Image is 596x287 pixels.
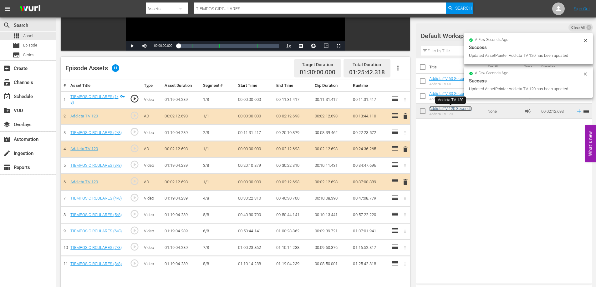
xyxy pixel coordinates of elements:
div: Addicta TV 30 [429,97,470,101]
td: 01:19:04.239 [162,240,201,256]
button: delete [402,112,409,121]
a: Addicta TV 120 [70,114,98,118]
a: Addicta TV 120 [70,146,98,151]
span: Asset [13,32,20,40]
a: TIEMPOS CIRCULARES (6/8) [70,229,122,233]
span: Overlays [3,121,11,128]
span: Search [455,2,472,14]
td: 00:02:12.693 [162,108,201,125]
td: 4 [61,141,68,157]
span: play_circle_outline [130,176,139,186]
span: 01:30:00.000 [300,69,335,76]
a: Sign Out [574,6,590,11]
span: play_circle_outline [130,127,139,136]
button: delete [402,145,409,154]
td: 5/8 [201,207,235,223]
span: play_circle_outline [130,111,139,120]
td: 01:10:14.238 [236,256,274,272]
td: 00:20:10.879 [236,157,274,174]
td: 00:00:00.000 [236,174,274,191]
td: 2 [61,108,68,125]
svg: Add to Episode [576,108,583,115]
td: 00:10:11.431 [312,157,351,174]
td: Video [141,190,162,207]
a: Addicta TV 120 [70,180,98,184]
td: 00:08:50.001 [312,256,351,272]
td: 00:02:12.693 [312,141,351,157]
td: 00:11:31.417 [236,125,274,141]
td: 00:57:22.220 [350,207,389,223]
span: Clear All [568,23,588,32]
div: Progress Bar [179,44,279,48]
span: play_circle_outline [130,160,139,169]
td: 00:40:30.700 [274,190,312,207]
button: Search [446,2,473,14]
span: Series [23,52,34,58]
span: 01:25:42.318 [349,69,385,76]
span: Episode [23,42,37,48]
button: Playback Rate [282,41,295,51]
td: 00:30:22.310 [274,157,312,174]
td: 00:34:47.696 [350,157,389,174]
th: Start Time [236,80,274,92]
td: 00:02:12.693 [274,141,312,157]
td: 00:02:12.693 [274,108,312,125]
td: AD [141,141,162,157]
span: reorder [583,107,590,115]
span: Schedule [3,93,11,100]
span: play_circle_outline [130,209,139,219]
span: menu [4,5,11,12]
a: AddictaTV 30 Seconds [429,91,470,96]
th: Asset Title [68,80,127,92]
td: 6/8 [201,223,235,240]
td: 00:50:44.141 [236,223,274,240]
a: AddictaTV 60 Seconds [429,76,470,81]
td: 01:19:04.239 [162,190,201,207]
div: Target Duration [300,60,335,69]
td: 01:19:04.239 [162,256,201,272]
td: 01:19:04.239 [162,223,201,240]
td: 00:50:44.141 [274,207,312,223]
a: TIEMPOS CIRCULARES (1/8) [70,94,118,105]
span: Ingestion [3,150,11,157]
td: Video [141,207,162,223]
span: play_circle_outline [130,193,139,202]
td: 00:09:39.721 [312,223,351,240]
span: 00:00:00.000 [154,44,172,47]
span: delete [402,178,409,186]
span: Reports [3,164,11,171]
th: Title [429,58,484,76]
td: 00:22:23.572 [350,125,389,141]
td: 01:19:04.239 [162,91,201,108]
td: 01:25:42.318 [350,256,389,272]
button: delete [402,177,409,186]
td: 9 [61,223,68,240]
td: 00:02:12.693 [162,174,201,191]
th: End Time [274,80,312,92]
span: delete [402,112,409,120]
span: Channels [3,79,11,86]
span: a few seconds ago [475,71,508,76]
button: Captions [295,41,307,51]
td: 10 [61,240,68,256]
span: Automation [3,136,11,143]
td: 8/8 [201,256,235,272]
td: 00:11:31.417 [350,91,389,108]
td: 00:47:08.779 [350,190,389,207]
td: 11 [61,256,68,272]
button: Jump To Time [307,41,320,51]
td: 01:00:23.862 [274,223,312,240]
td: 01:19:04.239 [162,125,201,141]
th: Clip Duration [312,80,351,92]
td: 00:11:31.417 [274,91,312,108]
a: TIEMPOS CIRCULARES (3/8) [70,163,122,168]
td: 01:07:01.941 [350,223,389,240]
td: 00:11:31.417 [312,91,351,108]
td: 5 [61,157,68,174]
td: 00:37:00.389 [350,174,389,191]
td: Video [141,223,162,240]
img: ans4CAIJ8jUAAAAAAAAAAAAAAAAAAAAAAAAgQb4GAAAAAAAAAAAAAAAAAAAAAAAAJMjXAAAAAAAAAAAAAAAAAAAAAAAAgAT5G... [15,2,45,16]
td: 1/1 [201,141,235,157]
a: TIEMPOS CIRCULARES (8/8) [70,261,122,266]
div: Updated AssetPointer Addicta TV 120 has been updated [469,52,581,59]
